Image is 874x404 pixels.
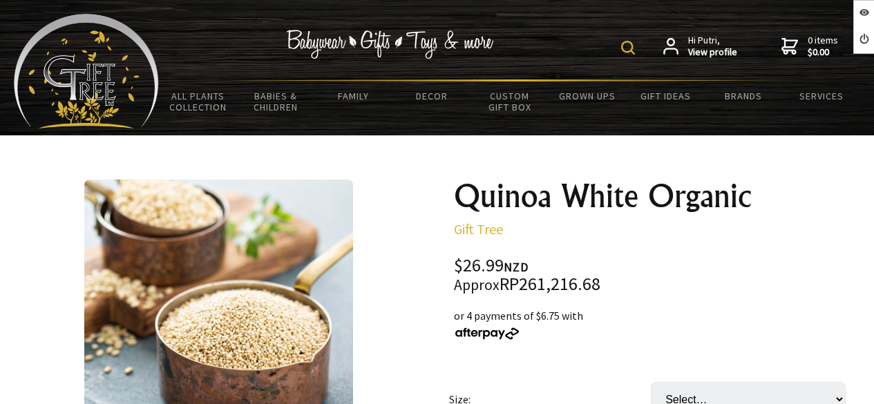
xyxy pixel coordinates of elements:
img: Babyware - Gifts - Toys and more... [14,14,159,128]
a: Family [315,81,393,110]
img: Afterpay [454,327,520,340]
img: product search [621,41,635,55]
a: Decor [392,81,471,110]
img: Babywear - Gifts - Toys & more [287,30,494,59]
strong: $0.00 [808,46,838,59]
a: Gift Tree [454,220,503,238]
a: Gift Ideas [627,81,705,110]
span: NZD [504,259,529,275]
span: Hi Putri, [688,35,737,59]
a: Grown Ups [549,81,627,110]
span: 0 items [808,34,838,59]
div: or 4 payments of $6.75 with [454,307,857,340]
a: Hi Putri,View profile [663,35,737,59]
h1: Quinoa White Organic [454,180,857,213]
small: Approx [454,276,500,294]
strong: View profile [688,46,737,59]
a: Brands [704,81,782,110]
div: $26.99 RP261,216.68 [454,257,857,294]
a: Custom Gift Box [471,81,549,122]
a: Babies & Children [237,81,315,122]
a: 0 items$0.00 [781,35,838,59]
a: All Plants Collection [159,81,237,122]
a: Services [782,81,860,110]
